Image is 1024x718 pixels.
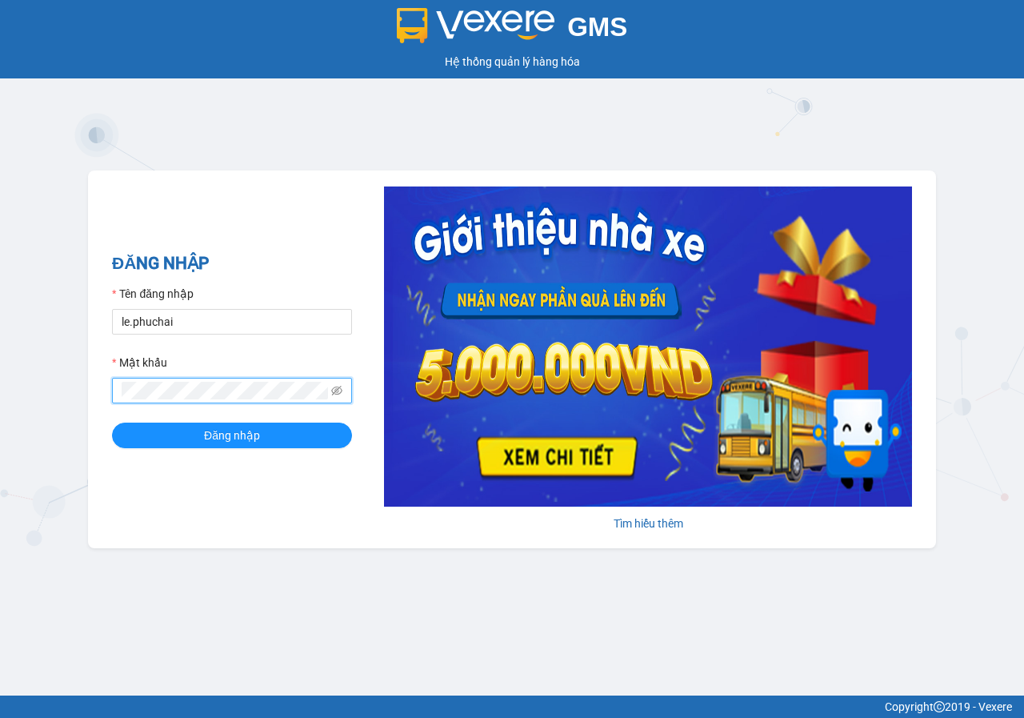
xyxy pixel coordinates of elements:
[112,251,352,277] h2: ĐĂNG NHẬP
[331,385,342,396] span: eye-invisible
[384,187,912,507] img: banner-0
[122,382,328,399] input: Mật khẩu
[4,53,1020,70] div: Hệ thống quản lý hàng hóa
[112,354,167,371] label: Mật khẩu
[397,24,628,37] a: GMS
[567,12,627,42] span: GMS
[204,427,260,444] span: Đăng nhập
[12,698,1012,716] div: Copyright 2019 - Vexere
[112,285,194,303] label: Tên đăng nhập
[934,701,945,712] span: copyright
[397,8,555,43] img: logo 2
[112,423,352,448] button: Đăng nhập
[384,515,912,532] div: Tìm hiểu thêm
[112,309,352,335] input: Tên đăng nhập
